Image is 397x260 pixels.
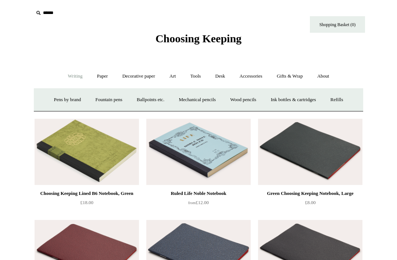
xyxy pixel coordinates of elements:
a: Ruled Life Noble Notebook from£12.00 [146,189,251,219]
a: Art [163,67,182,86]
a: Fountain pens [89,90,129,110]
a: Ink bottles & cartridges [264,90,322,110]
div: Green Choosing Keeping Notebook, Large [260,189,361,198]
a: Decorative paper [116,67,162,86]
img: Green Choosing Keeping Notebook, Large [258,119,362,185]
div: Choosing Keeping Lined B6 Notebook, Green [36,189,137,198]
div: Ruled Life Noble Notebook [148,189,249,198]
img: Choosing Keeping Lined B6 Notebook, Green [35,119,139,185]
a: Wood pencils [223,90,263,110]
a: Choosing Keeping Lined B6 Notebook, Green £18.00 [35,189,139,219]
a: Choosing Keeping Lined B6 Notebook, Green Choosing Keeping Lined B6 Notebook, Green [35,119,139,185]
a: Green Choosing Keeping Notebook, Large Green Choosing Keeping Notebook, Large [258,119,362,185]
a: Shopping Basket (0) [310,16,365,33]
a: Refills [324,90,350,110]
img: Ruled Life Noble Notebook [146,119,251,185]
a: Green Choosing Keeping Notebook, Large £8.00 [258,189,362,219]
a: Pens by brand [47,90,88,110]
a: Gifts & Wrap [270,67,310,86]
span: £18.00 [80,200,93,205]
a: Mechanical pencils [172,90,222,110]
a: Ballpoints etc. [130,90,171,110]
a: About [311,67,336,86]
a: Tools [184,67,208,86]
a: Paper [90,67,115,86]
a: Desk [209,67,232,86]
span: Choosing Keeping [155,32,242,44]
a: Accessories [233,67,269,86]
a: Writing [61,67,89,86]
a: Ruled Life Noble Notebook Ruled Life Noble Notebook [146,119,251,185]
span: £12.00 [188,200,209,205]
a: Choosing Keeping [155,38,242,43]
span: from [188,201,196,205]
span: £8.00 [305,200,315,205]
